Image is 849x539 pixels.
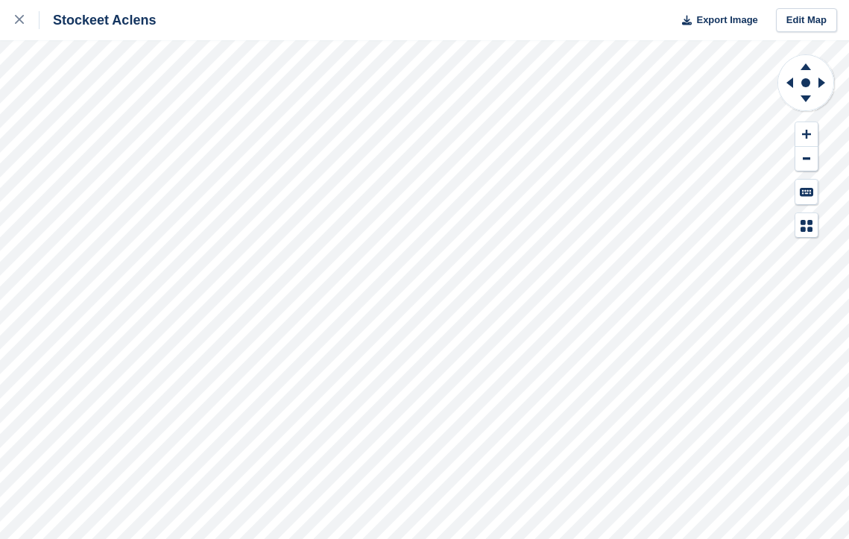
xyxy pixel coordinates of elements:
[795,213,818,238] button: Map Legend
[776,8,837,33] a: Edit Map
[795,147,818,171] button: Zoom Out
[40,11,156,29] div: Stockeet Aclens
[673,8,758,33] button: Export Image
[795,122,818,147] button: Zoom In
[795,180,818,204] button: Keyboard Shortcuts
[696,13,757,28] span: Export Image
